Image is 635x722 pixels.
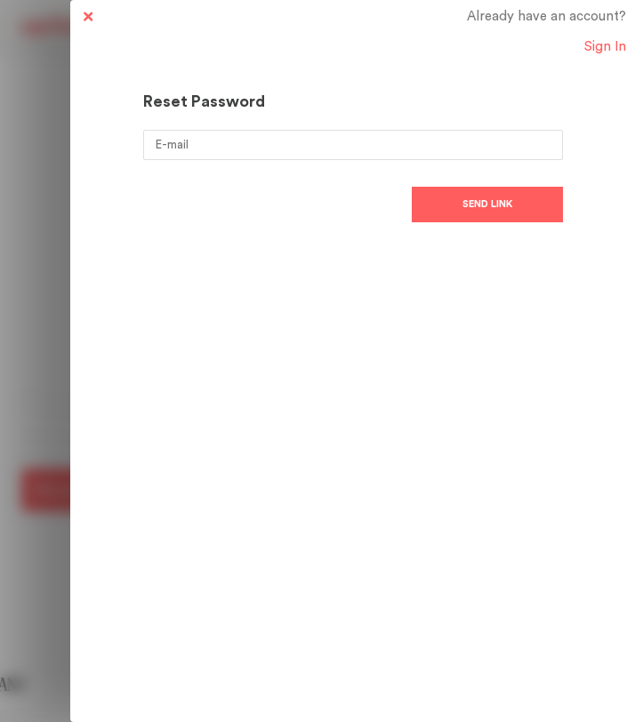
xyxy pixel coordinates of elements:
[143,92,563,112] div: Reset Password
[412,186,563,221] button: Send link
[584,39,626,56] div: Sign In
[143,129,563,159] input: E-mail
[79,9,626,26] span: Already have an account?
[462,193,512,214] span: Send link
